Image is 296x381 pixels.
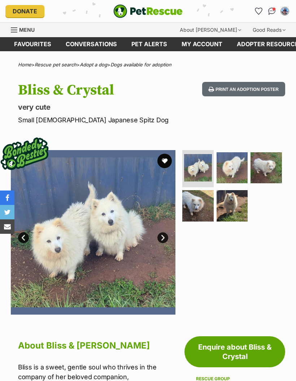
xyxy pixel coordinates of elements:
p: Small [DEMOGRAPHIC_DATA] Japanese Spitz Dog [18,115,183,125]
img: Photo of Bliss & Crystal [184,154,212,182]
a: Adopt a dog [80,62,107,67]
a: Rescue pet search [35,62,77,67]
a: Favourites [253,5,265,17]
img: Debbie Quinn profile pic [281,8,288,15]
button: Print an adoption poster [202,82,285,97]
a: Enquire about Bliss & Crystal [184,336,285,367]
ul: Account quick links [253,5,291,17]
a: Pet alerts [124,37,174,51]
a: My account [174,37,230,51]
a: Favourites [7,37,58,51]
a: Prev [18,232,29,243]
h2: About Bliss & [PERSON_NAME] [18,338,175,354]
img: Photo of Bliss & Crystal [217,190,248,222]
img: Photo of Bliss & Crystal [217,152,248,184]
div: Good Reads [248,23,291,37]
button: favourite [157,154,172,168]
a: Conversations [266,5,278,17]
a: Menu [11,23,40,36]
span: Menu [19,27,35,33]
img: Photo of Bliss & Crystal [11,150,175,315]
img: Photo of Bliss & Crystal [182,190,214,222]
a: Donate [5,5,44,17]
a: PetRescue [113,4,183,18]
a: conversations [58,37,124,51]
p: very cute [18,102,183,112]
h1: Bliss & Crystal [18,82,183,98]
div: About [PERSON_NAME] [175,23,246,37]
a: Next [157,232,168,243]
a: Dogs available for adoption [110,62,171,67]
img: chat-41dd97257d64d25036548639549fe6c8038ab92f7586957e7f3b1b290dea8141.svg [268,8,276,15]
button: My account [279,5,291,17]
img: logo-e224e6f780fb5917bec1dbf3a21bbac754714ae5b6737aabdf751b685950b380.svg [113,4,183,18]
img: Photo of Bliss & Crystal [251,152,282,184]
a: Home [18,62,31,67]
